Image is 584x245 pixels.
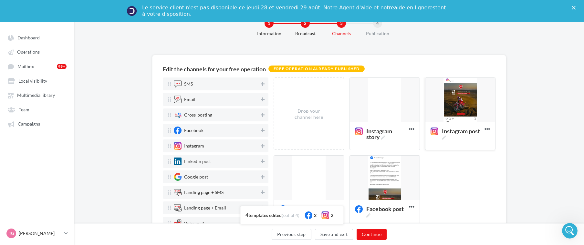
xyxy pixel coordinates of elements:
[4,32,70,43] a: Dashboard
[373,19,382,28] div: 4
[184,159,211,164] div: LinkedIn post
[366,128,406,140] span: Instagram story
[245,212,248,218] span: 4
[184,144,204,148] div: Instagram
[184,82,193,86] div: SMS
[184,190,224,195] div: Landing page + SMS
[572,6,578,10] div: Close
[4,60,70,72] a: Mailbox 99+
[184,97,195,102] div: Email
[337,19,346,28] div: 3
[17,64,34,69] span: Mailbox
[331,212,333,219] div: 2
[355,206,409,213] span: Facebook post
[268,66,365,72] div: Free operation already published
[248,30,290,37] div: Information
[562,223,578,239] iframe: Intercom live chat
[19,107,29,112] span: Team
[301,19,310,28] div: 2
[17,93,55,98] span: Multimedia library
[357,229,387,240] button: Continue
[394,5,427,11] a: aide en ligne
[4,75,70,87] a: Local visibility
[163,66,266,72] div: Edit the channels for your free operation
[184,206,226,210] div: Landing page + Email
[321,30,362,37] div: Channels
[315,229,353,240] button: Save and exit
[355,128,409,135] span: Instagram story
[4,104,70,115] a: Team
[272,229,311,240] button: Previous step
[19,230,62,237] p: [PERSON_NAME]
[142,5,447,17] div: Le service client n'est pas disponible ce jeudi 28 et vendredi 29 août. Notre Agent d'aide et not...
[184,221,204,226] div: Voicemail
[265,19,274,28] div: 1
[366,206,406,218] span: Facebook post
[9,230,14,237] span: TG
[5,227,69,240] a: TG [PERSON_NAME]
[314,212,317,219] div: 2
[127,6,137,16] img: Profile image for Service-Client
[292,108,326,120] div: Drop your channel here
[184,128,203,133] div: Facebook
[4,118,70,129] a: Campaigns
[4,46,70,57] a: Operations
[18,78,47,84] span: Local visibility
[17,49,40,55] span: Operations
[57,64,67,69] div: 99+
[285,30,326,37] div: Broadcast
[17,35,40,40] span: Dashboard
[431,128,485,135] span: Instagram post
[18,121,40,127] span: Campaigns
[357,30,398,37] div: Publication
[4,89,70,101] a: Multimedia library
[282,213,299,218] span: (out of 4)
[248,212,282,218] span: templates edited
[184,175,208,179] div: Google post
[184,113,212,117] div: Cross-posting
[442,128,482,140] span: Instagram post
